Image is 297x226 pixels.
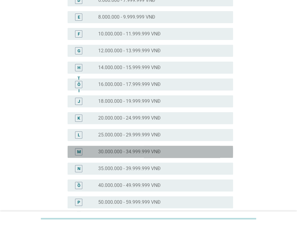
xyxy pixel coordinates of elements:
[77,149,80,154] font: M
[77,99,80,103] font: J
[77,48,80,53] font: G
[98,81,161,87] font: 16.000.000 - 17.999.999 VNĐ
[77,75,80,93] font: TÔI
[77,200,80,204] font: P
[77,14,80,19] font: E
[77,132,80,137] font: L
[77,115,80,120] font: K
[98,48,161,53] font: 12.000.000 - 13.999.999 VNĐ
[77,183,80,188] font: Ồ
[77,31,80,36] font: F
[98,166,161,171] font: 35.000.000 - 39.999.999 VNĐ
[98,31,161,37] font: 10.000.000 - 11.999.999 VNĐ
[98,149,161,154] font: 30.000.000 - 34.999.999 VNĐ
[77,166,80,171] font: N
[98,115,161,121] font: 20.000.000 - 24.999.999 VNĐ
[98,132,161,138] font: 25.000.000 - 29.999.999 VNĐ
[98,182,161,188] font: 40.000.000 - 49.999.999 VNĐ
[77,65,80,70] font: H
[98,65,161,70] font: 14.000.000 - 15.999.999 VNĐ
[98,98,161,104] font: 18.000.000 - 19.999.999 VNĐ
[98,14,155,20] font: 8.000.000 - 9.999.999 VNĐ
[98,199,161,205] font: 50.000.000 - 59.999.999 VNĐ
